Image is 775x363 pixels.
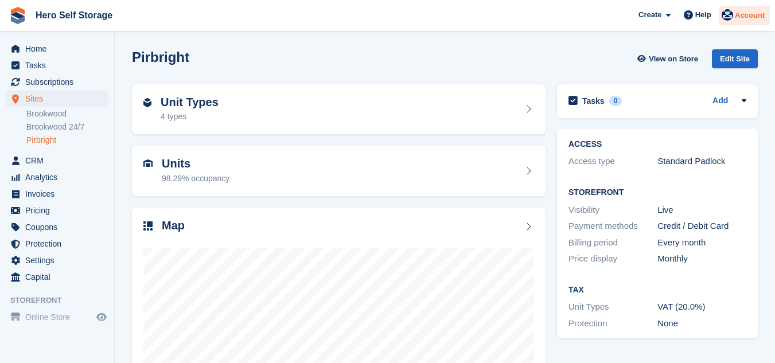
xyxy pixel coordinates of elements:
[657,155,746,168] div: Standard Padlock
[657,220,746,233] div: Credit / Debit Card
[25,252,94,268] span: Settings
[162,157,229,170] h2: Units
[6,74,108,90] a: menu
[25,186,94,202] span: Invoices
[582,96,605,106] h2: Tasks
[712,49,758,68] div: Edit Site
[161,111,219,123] div: 4 types
[695,9,711,21] span: Help
[657,204,746,217] div: Live
[568,252,657,266] div: Price display
[6,309,108,325] a: menu
[162,219,185,232] h2: Map
[649,53,698,65] span: View on Store
[25,57,94,73] span: Tasks
[568,317,657,330] div: Protection
[568,220,657,233] div: Payment methods
[6,169,108,185] a: menu
[95,310,108,324] a: Preview store
[735,10,765,21] span: Account
[25,269,94,285] span: Capital
[568,300,657,314] div: Unit Types
[6,186,108,202] a: menu
[6,269,108,285] a: menu
[26,108,108,119] a: Brookwood
[161,96,219,109] h2: Unit Types
[25,74,94,90] span: Subscriptions
[568,286,746,295] h2: Tax
[609,96,622,106] div: 0
[143,159,153,167] img: unit-icn-7be61d7bf1b0ce9d3e12c5938cc71ed9869f7b940bace4675aadf7bd6d80202e.svg
[25,91,94,107] span: Sites
[25,153,94,169] span: CRM
[143,221,153,231] img: map-icn-33ee37083ee616e46c38cad1a60f524a97daa1e2b2c8c0bc3eb3415660979fc1.svg
[6,153,108,169] a: menu
[6,202,108,218] a: menu
[657,252,746,266] div: Monthly
[26,135,108,146] a: Pirbright
[25,169,94,185] span: Analytics
[712,95,728,108] a: Add
[568,188,746,197] h2: Storefront
[722,9,733,21] img: Holly Budge
[6,57,108,73] a: menu
[657,317,746,330] div: None
[657,300,746,314] div: VAT (20.0%)
[9,7,26,24] img: stora-icon-8386f47178a22dfd0bd8f6a31ec36ba5ce8667c1dd55bd0f319d3a0aa187defe.svg
[6,236,108,252] a: menu
[657,236,746,249] div: Every month
[6,219,108,235] a: menu
[6,252,108,268] a: menu
[26,122,108,132] a: Brookwood 24/7
[712,49,758,73] a: Edit Site
[132,84,546,135] a: Unit Types 4 types
[568,155,657,168] div: Access type
[6,41,108,57] a: menu
[143,98,151,107] img: unit-type-icn-2b2737a686de81e16bb02015468b77c625bbabd49415b5ef34ead5e3b44a266d.svg
[25,309,94,325] span: Online Store
[568,204,657,217] div: Visibility
[25,219,94,235] span: Coupons
[568,236,657,249] div: Billing period
[568,140,746,149] h2: ACCESS
[25,202,94,218] span: Pricing
[132,49,189,65] h2: Pirbright
[10,295,114,306] span: Storefront
[6,91,108,107] a: menu
[162,173,229,185] div: 98.29% occupancy
[31,6,117,25] a: Hero Self Storage
[636,49,703,68] a: View on Store
[638,9,661,21] span: Create
[132,146,546,196] a: Units 98.29% occupancy
[25,236,94,252] span: Protection
[25,41,94,57] span: Home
